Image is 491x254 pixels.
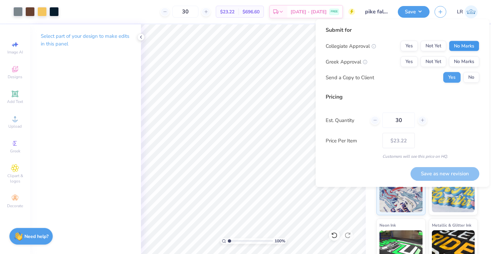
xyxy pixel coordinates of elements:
div: Pricing [326,93,479,101]
a: LR [457,5,478,18]
span: Decorate [7,203,23,209]
span: Image AI [7,49,23,55]
span: $23.22 [220,8,234,15]
button: Save [398,6,430,18]
span: Designs [8,74,22,80]
label: Est. Quantity [326,116,365,124]
img: Leah Reichert [465,5,478,18]
button: No Marks [449,41,479,51]
label: Price Per Item [326,137,377,144]
span: [DATE] - [DATE] [291,8,327,15]
span: Clipart & logos [3,173,27,184]
span: LR [457,8,463,16]
button: No [463,72,479,83]
button: Not Yet [421,41,446,51]
span: 100 % [275,238,285,244]
div: Customers will see this price on HQ. [326,153,479,159]
span: Upload [8,124,22,129]
span: FREE [331,9,338,14]
input: – – [172,6,198,18]
img: Standard [379,179,423,212]
button: Yes [400,41,418,51]
div: Send a Copy to Client [326,74,374,81]
button: Yes [443,72,461,83]
span: $696.60 [242,8,260,15]
span: Add Text [7,99,23,104]
span: Neon Ink [379,222,396,229]
img: Puff Ink [432,179,475,212]
div: Collegiate Approval [326,42,376,50]
strong: Need help? [24,233,48,240]
button: Not Yet [421,56,446,67]
span: Metallic & Glitter Ink [432,222,471,229]
p: Select part of your design to make edits in this panel [41,32,130,48]
input: Untitled Design [360,5,393,18]
input: – – [382,113,415,128]
div: Submit for [326,26,479,34]
div: Greek Approval [326,58,367,66]
button: No Marks [449,56,479,67]
button: Yes [400,56,418,67]
span: Greek [10,148,20,154]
